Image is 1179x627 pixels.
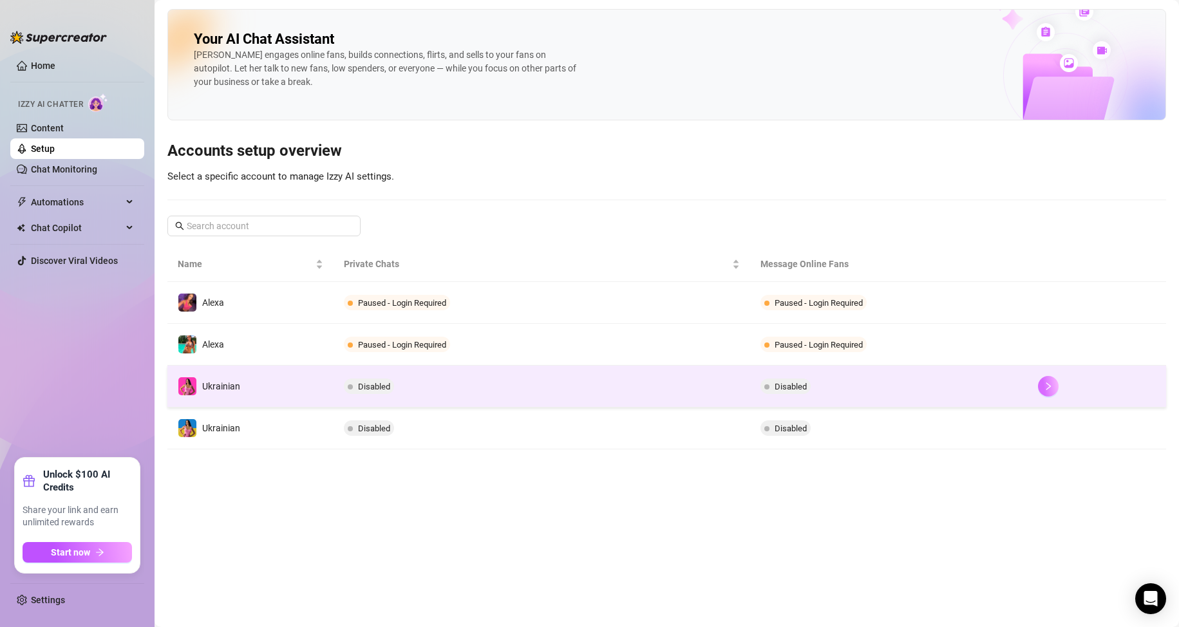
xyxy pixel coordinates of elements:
span: right [1044,382,1053,391]
button: Start nowarrow-right [23,542,132,563]
input: Search account [187,219,343,233]
span: Paused - Login Required [775,340,863,350]
span: Chat Copilot [31,218,122,238]
span: Name [178,257,313,271]
span: Disabled [358,424,390,433]
strong: Unlock $100 AI Credits [43,468,132,494]
span: thunderbolt [17,197,27,207]
span: Disabled [358,382,390,391]
img: logo-BBDzfeDw.svg [10,31,107,44]
a: Setup [31,144,55,154]
span: Disabled [775,382,807,391]
span: Disabled [775,424,807,433]
span: Select a specific account to manage Izzy AI settings. [167,171,394,182]
img: Chat Copilot [17,223,25,232]
span: Private Chats [344,257,729,271]
a: Chat Monitoring [31,164,97,174]
span: Ukrainian [202,381,240,391]
a: Settings [31,595,65,605]
img: Ukrainian [178,419,196,437]
img: Ukrainian [178,377,196,395]
img: Alexa [178,335,196,353]
span: Alexa [202,339,224,350]
div: Open Intercom Messenger [1135,583,1166,614]
span: Ukrainian [202,423,240,433]
button: right [1038,376,1059,397]
img: AI Chatter [88,93,108,112]
span: Automations [31,192,122,212]
img: Alexa [178,294,196,312]
span: Izzy AI Chatter [18,98,83,111]
a: Discover Viral Videos [31,256,118,266]
h3: Accounts setup overview [167,141,1166,162]
span: search [175,221,184,230]
th: Message Online Fans [750,247,1028,282]
span: gift [23,474,35,487]
th: Name [167,247,334,282]
span: Alexa [202,297,224,308]
a: Content [31,123,64,133]
a: Home [31,61,55,71]
div: [PERSON_NAME] engages online fans, builds connections, flirts, and sells to your fans on autopilo... [194,48,580,89]
span: Paused - Login Required [358,298,446,308]
span: arrow-right [95,548,104,557]
h2: Your AI Chat Assistant [194,30,334,48]
span: Paused - Login Required [358,340,446,350]
th: Private Chats [334,247,750,282]
span: Share your link and earn unlimited rewards [23,504,132,529]
span: Paused - Login Required [775,298,863,308]
span: Start now [51,547,90,557]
